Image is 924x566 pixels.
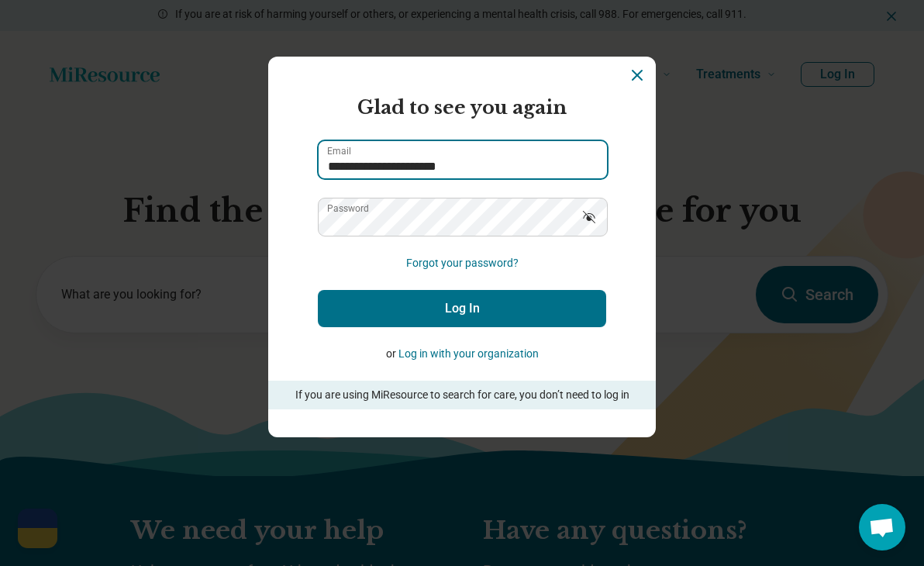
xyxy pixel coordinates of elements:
[628,66,646,85] button: Dismiss
[318,346,606,362] p: or
[318,94,606,122] h2: Glad to see you again
[327,204,369,213] label: Password
[406,255,519,271] button: Forgot your password?
[327,147,351,156] label: Email
[318,290,606,327] button: Log In
[290,387,634,403] p: If you are using MiResource to search for care, you don’t need to log in
[572,198,606,235] button: Show password
[268,57,656,437] section: Login Dialog
[398,346,539,362] button: Log in with your organization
